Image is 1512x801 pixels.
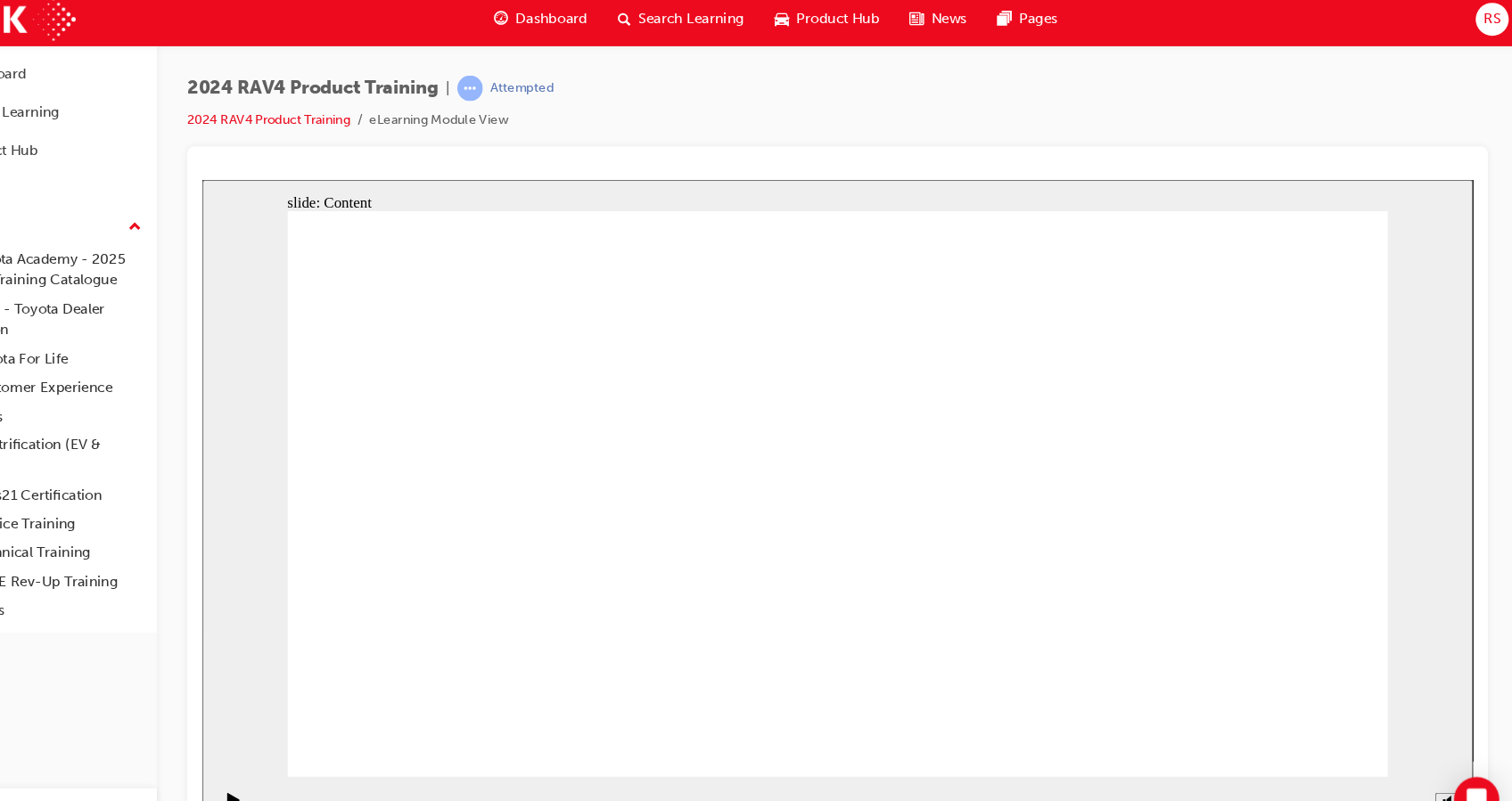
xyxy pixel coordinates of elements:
div: Attempted [542,82,602,99]
span: Dashboard [566,15,634,36]
button: Pages [7,205,220,238]
span: search-icon [662,14,675,37]
div: Open Intercom Messenger [1451,740,1494,783]
li: eLearning Module View [428,110,559,131]
span: 2024 RAV4 Product Training [256,80,493,101]
button: Mute (Ctrl+Alt+M) [1163,578,1192,599]
div: misc controls [1155,563,1190,621]
span: learningRecordVerb_ATTEMPT-icon [511,78,535,102]
a: guage-iconDashboard [531,7,648,44]
button: Play (Ctrl+Alt+P) [9,577,39,608]
div: Search Learning [36,103,136,124]
a: Search Learning [7,97,220,130]
a: 06. Electrification (EV & Hybrid) [21,413,220,461]
input: volume [1165,601,1280,615]
span: search-icon [16,106,29,122]
span: guage-icon [546,14,559,37]
a: Dashboard [7,61,220,94]
span: RS [1479,15,1495,36]
a: All Pages [21,569,220,597]
a: search-iconSearch Learning [648,7,796,44]
a: news-iconNews [924,7,1007,44]
div: playback controls [9,563,39,621]
span: pages-icon [16,214,29,230]
a: 10. TUNE Rev-Up Training [21,543,220,570]
a: 04. Customer Experience [21,359,220,387]
span: prev-icon [196,765,210,788]
button: DashboardSearch LearningProduct HubNews [7,57,220,205]
button: RS [1472,10,1503,41]
div: News [37,176,70,196]
a: 02. New - Toyota Dealer Induction [21,285,220,332]
span: Pages [1041,15,1078,36]
a: pages-iconPages [1007,7,1092,44]
span: car-icon [810,14,824,37]
img: Trak [9,5,151,45]
span: News [958,15,992,36]
a: 01. Toyota Academy - 2025 Dealer Training Catalogue [21,238,220,285]
span: pages-icon [1021,14,1034,37]
a: 07. Parts21 Certification [21,461,220,488]
span: | [500,80,504,101]
span: Search Learning [682,15,782,36]
a: 03. Toyota For Life [21,332,220,360]
a: Product Hub [7,133,220,166]
div: Product Hub [37,139,115,159]
span: guage-icon [16,69,29,86]
span: news-icon [938,14,951,37]
div: Pages [37,211,73,232]
span: up-icon [201,210,213,233]
a: 2024 RAV4 Product Training [256,112,410,127]
a: 08. Service Training [21,488,220,516]
span: Product Hub [831,15,909,36]
a: News [7,169,220,202]
a: car-iconProduct Hub [796,7,924,44]
span: car-icon [16,142,29,158]
a: 05. Sales [21,387,220,414]
div: Dashboard [37,67,104,87]
span: news-icon [16,178,29,194]
a: 09. Technical Training [21,515,220,543]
